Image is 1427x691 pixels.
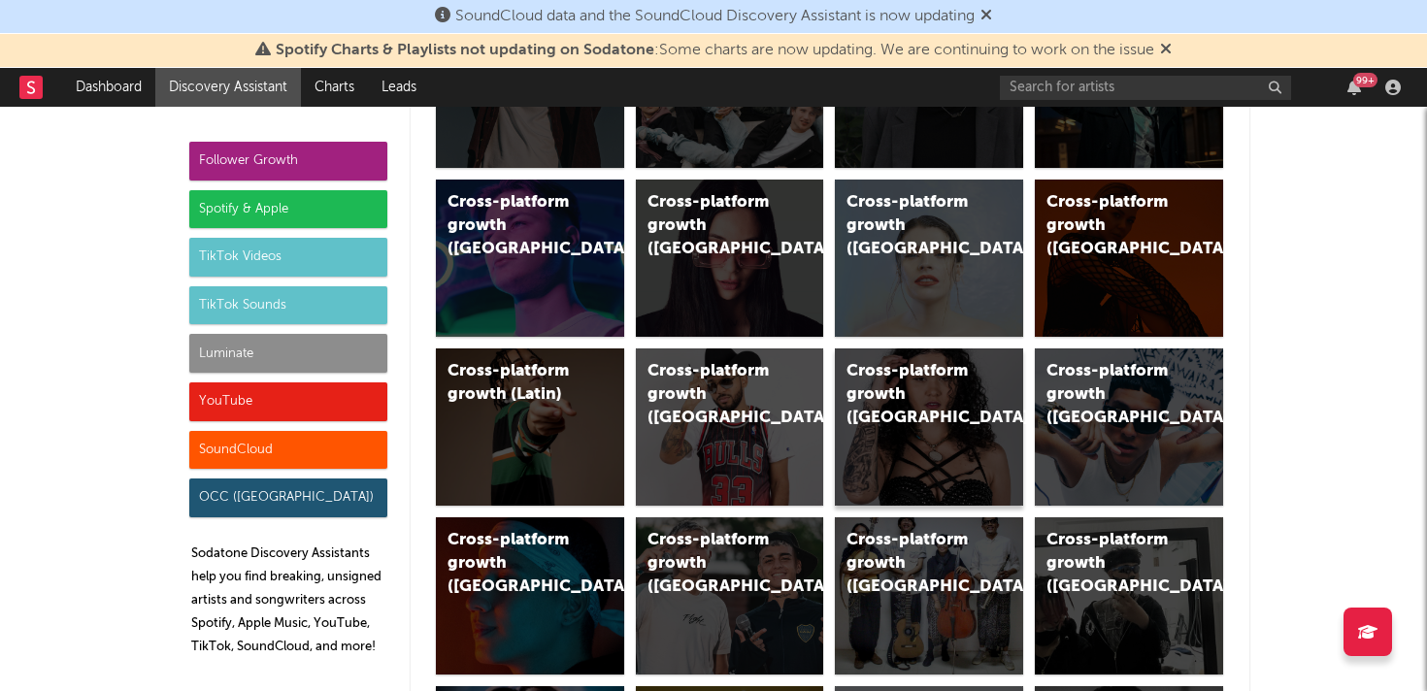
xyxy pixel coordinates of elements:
button: 99+ [1347,80,1361,95]
div: TikTok Sounds [189,286,387,325]
a: Charts [301,68,368,107]
div: Cross-platform growth ([GEOGRAPHIC_DATA]) [846,360,979,430]
a: Cross-platform growth ([GEOGRAPHIC_DATA]) [835,348,1023,506]
div: SoundCloud [189,431,387,470]
span: Dismiss [980,9,992,24]
div: Follower Growth [189,142,387,181]
input: Search for artists [1000,76,1291,100]
a: Leads [368,68,430,107]
a: Cross-platform growth (Latin) [436,348,624,506]
a: Cross-platform growth ([GEOGRAPHIC_DATA]) [1035,180,1223,337]
a: Cross-platform growth ([GEOGRAPHIC_DATA]) [636,517,824,675]
a: Dashboard [62,68,155,107]
div: OCC ([GEOGRAPHIC_DATA]) [189,478,387,517]
a: Cross-platform growth ([GEOGRAPHIC_DATA]) [1035,348,1223,506]
a: Cross-platform growth ([GEOGRAPHIC_DATA]) [835,517,1023,675]
div: Cross-platform growth ([GEOGRAPHIC_DATA]) [647,191,780,261]
div: Cross-platform growth ([GEOGRAPHIC_DATA]) [448,529,580,599]
div: YouTube [189,382,387,421]
div: Cross-platform growth ([GEOGRAPHIC_DATA]) [647,360,780,430]
a: Cross-platform growth ([GEOGRAPHIC_DATA]) [835,180,1023,337]
div: Cross-platform growth ([GEOGRAPHIC_DATA]) [647,529,780,599]
span: Dismiss [1160,43,1172,58]
div: Spotify & Apple [189,190,387,229]
div: Cross-platform growth ([GEOGRAPHIC_DATA]) [846,529,979,599]
a: Cross-platform growth ([GEOGRAPHIC_DATA]) [636,348,824,506]
span: Spotify Charts & Playlists not updating on Sodatone [276,43,654,58]
div: Cross-platform growth ([GEOGRAPHIC_DATA]) [846,191,979,261]
div: TikTok Videos [189,238,387,277]
a: Cross-platform growth ([GEOGRAPHIC_DATA]) [636,180,824,337]
div: Cross-platform growth (Latin) [448,360,580,407]
a: Cross-platform growth ([GEOGRAPHIC_DATA]) [1035,517,1223,675]
div: Cross-platform growth ([GEOGRAPHIC_DATA]) [1046,360,1178,430]
div: Luminate [189,334,387,373]
p: Sodatone Discovery Assistants help you find breaking, unsigned artists and songwriters across Spo... [191,543,387,659]
span: : Some charts are now updating. We are continuing to work on the issue [276,43,1154,58]
a: Discovery Assistant [155,68,301,107]
span: SoundCloud data and the SoundCloud Discovery Assistant is now updating [455,9,975,24]
a: Cross-platform growth ([GEOGRAPHIC_DATA]) [436,517,624,675]
div: Cross-platform growth ([GEOGRAPHIC_DATA]) [1046,191,1178,261]
div: Cross-platform growth ([GEOGRAPHIC_DATA]) [1046,529,1178,599]
div: 99 + [1353,73,1377,87]
a: Cross-platform growth ([GEOGRAPHIC_DATA]) [436,180,624,337]
div: Cross-platform growth ([GEOGRAPHIC_DATA]) [448,191,580,261]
